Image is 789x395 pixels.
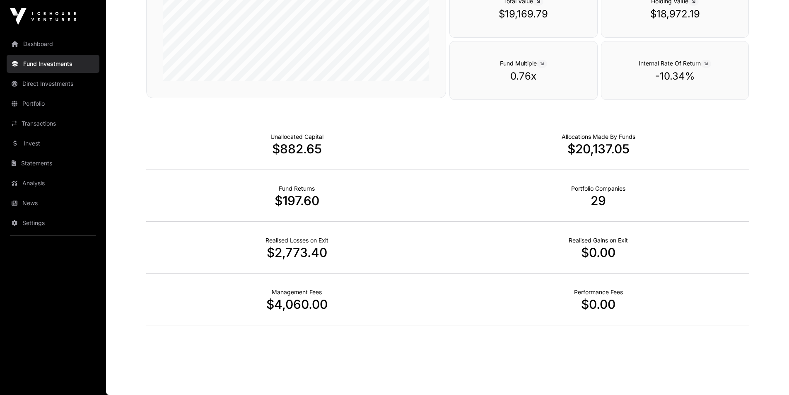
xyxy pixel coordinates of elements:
[7,95,99,113] a: Portfolio
[270,133,323,141] p: Cash not yet allocated
[10,8,76,25] img: Icehouse Ventures Logo
[146,297,448,312] p: $4,060.00
[562,133,635,141] p: Capital Deployed Into Companies
[7,75,99,93] a: Direct Investments
[7,154,99,172] a: Statements
[272,288,322,296] p: Fund Management Fees incurred to date
[7,134,99,153] a: Invest
[571,184,625,193] p: Number of Companies Deployed Into
[7,174,99,192] a: Analysis
[748,355,789,395] iframe: Chat Widget
[265,236,328,245] p: Net Realised on Negative Exits
[448,245,749,260] p: $0.00
[574,288,623,296] p: Fund Performance Fees (Carry) incurred to date
[618,7,732,21] p: $18,972.19
[279,184,315,193] p: Realised Returns from Funds
[500,60,547,67] span: Fund Multiple
[146,245,448,260] p: $2,773.40
[618,70,732,83] p: -10.34%
[466,70,581,83] p: 0.76x
[7,214,99,232] a: Settings
[639,60,711,67] span: Internal Rate Of Return
[569,236,628,245] p: Net Realised on Positive Exits
[146,141,448,156] p: $882.65
[7,194,99,212] a: News
[448,193,749,208] p: 29
[7,114,99,133] a: Transactions
[448,141,749,156] p: $20,137.05
[448,297,749,312] p: $0.00
[146,193,448,208] p: $197.60
[7,35,99,53] a: Dashboard
[466,7,581,21] p: $19,169.79
[7,55,99,73] a: Fund Investments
